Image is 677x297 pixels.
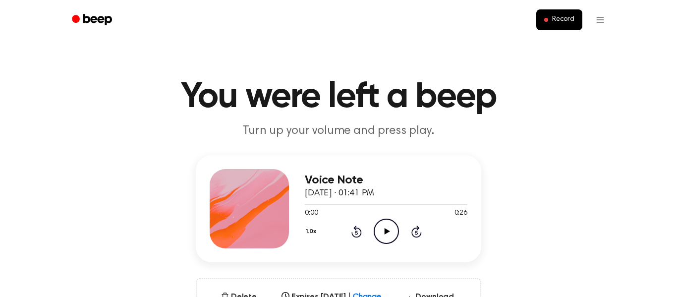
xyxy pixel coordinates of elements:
[536,9,582,30] button: Record
[588,8,612,32] button: Open menu
[454,208,467,219] span: 0:26
[305,174,467,187] h3: Voice Note
[305,189,374,198] span: [DATE] · 01:41 PM
[552,15,574,24] span: Record
[305,223,320,240] button: 1.0x
[65,10,121,30] a: Beep
[148,123,529,139] p: Turn up your volume and press play.
[85,79,592,115] h1: You were left a beep
[305,208,318,219] span: 0:00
